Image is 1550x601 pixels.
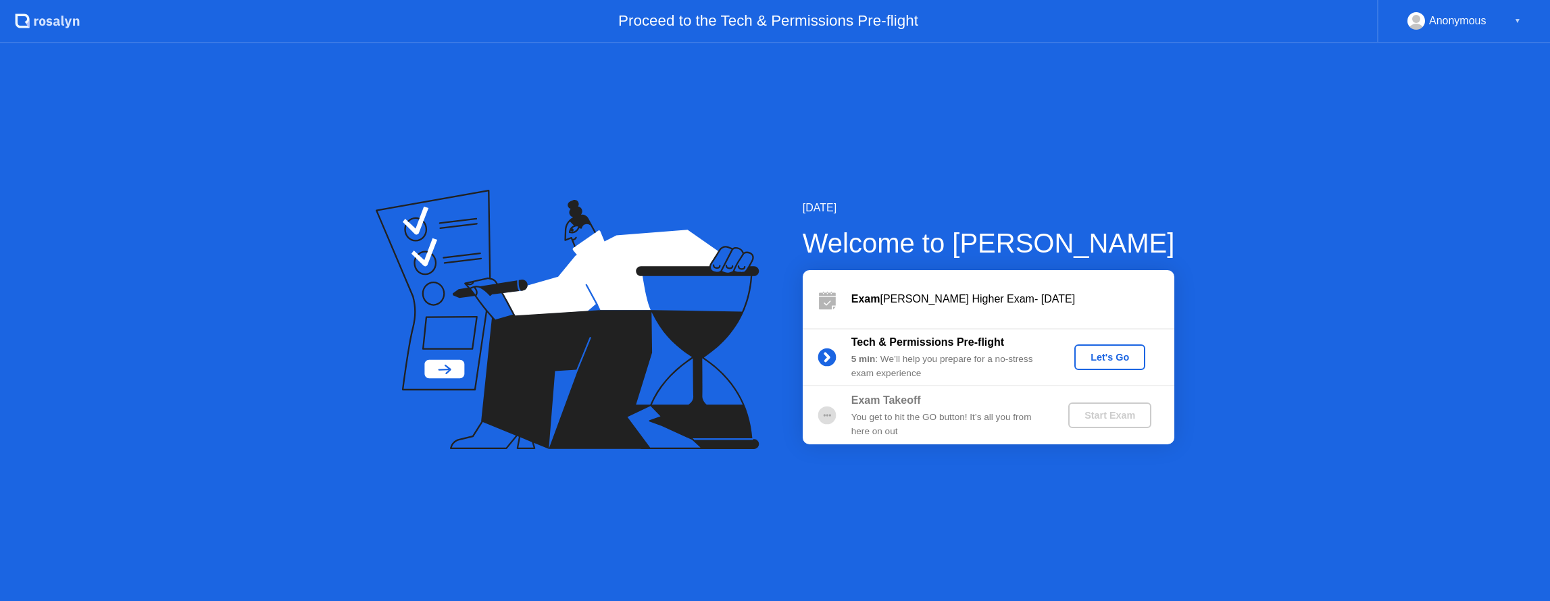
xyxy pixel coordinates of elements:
[803,223,1175,263] div: Welcome to [PERSON_NAME]
[1080,352,1140,363] div: Let's Go
[851,291,1174,307] div: [PERSON_NAME] Higher Exam- [DATE]
[851,293,880,305] b: Exam
[1074,410,1146,421] div: Start Exam
[851,336,1004,348] b: Tech & Permissions Pre-flight
[851,354,876,364] b: 5 min
[851,411,1046,438] div: You get to hit the GO button! It’s all you from here on out
[1068,402,1151,428] button: Start Exam
[1074,344,1145,370] button: Let's Go
[1514,12,1521,30] div: ▼
[1429,12,1486,30] div: Anonymous
[851,352,1046,380] div: : We’ll help you prepare for a no-stress exam experience
[803,200,1175,216] div: [DATE]
[851,394,921,406] b: Exam Takeoff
